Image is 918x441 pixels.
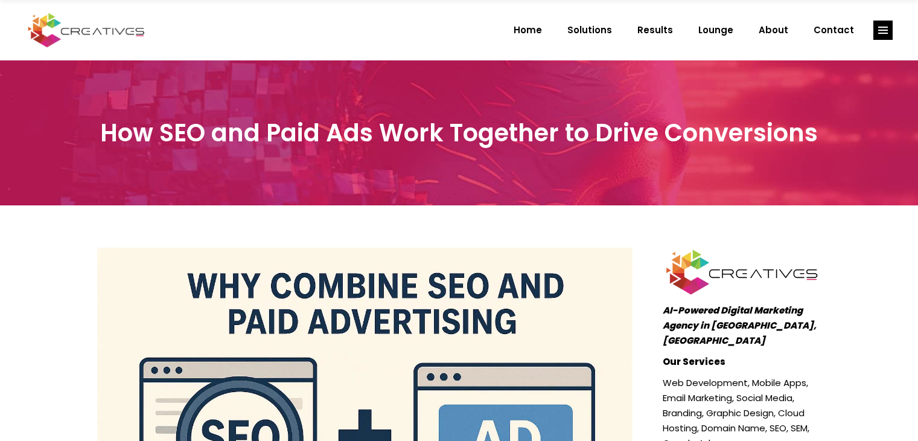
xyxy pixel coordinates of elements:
[637,14,673,46] span: Results
[698,14,733,46] span: Lounge
[814,14,854,46] span: Contact
[625,14,686,46] a: Results
[501,14,555,46] a: Home
[759,14,788,46] span: About
[663,355,725,368] strong: Our Services
[686,14,746,46] a: Lounge
[801,14,867,46] a: Contact
[555,14,625,46] a: Solutions
[25,11,147,49] img: Creatives
[663,304,817,347] em: AI-Powered Digital Marketing Agency in [GEOGRAPHIC_DATA], [GEOGRAPHIC_DATA]
[567,14,612,46] span: Solutions
[514,14,542,46] span: Home
[873,21,893,40] a: link
[663,248,821,297] img: Creatives | How SEO and Paid Ads Work Together to Drive Conversions
[97,118,821,147] h3: How SEO and Paid Ads Work Together to Drive Conversions
[746,14,801,46] a: About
